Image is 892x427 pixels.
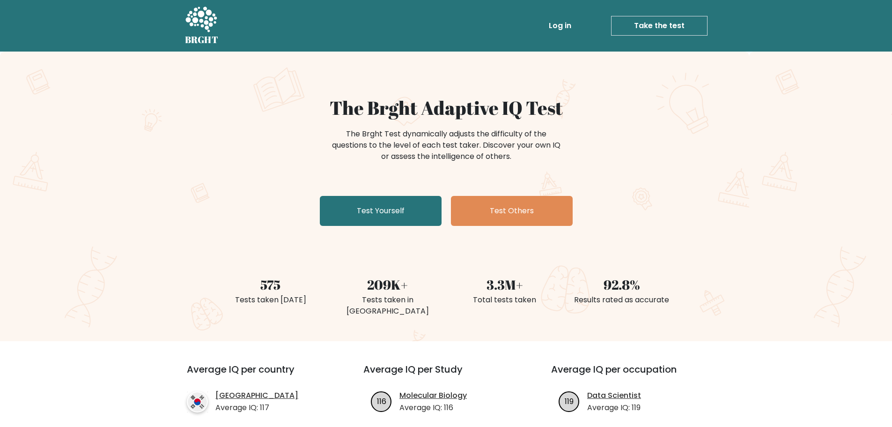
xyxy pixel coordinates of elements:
[399,402,467,413] p: Average IQ: 116
[215,402,298,413] p: Average IQ: 117
[329,128,563,162] div: The Brght Test dynamically adjusts the difficulty of the questions to the level of each test take...
[569,294,675,306] div: Results rated as accurate
[377,396,386,406] text: 116
[363,364,529,386] h3: Average IQ per Study
[452,294,558,306] div: Total tests taken
[611,16,708,36] a: Take the test
[569,275,675,294] div: 92.8%
[187,364,330,386] h3: Average IQ per country
[185,34,219,45] h5: BRGHT
[187,391,208,412] img: country
[545,16,575,35] a: Log in
[587,402,641,413] p: Average IQ: 119
[451,196,573,226] a: Test Others
[185,4,219,48] a: BRGHT
[551,364,716,386] h3: Average IQ per occupation
[218,97,675,119] h1: The Brght Adaptive IQ Test
[335,294,441,317] div: Tests taken in [GEOGRAPHIC_DATA]
[218,275,324,294] div: 575
[218,294,324,306] div: Tests taken [DATE]
[215,390,298,401] a: [GEOGRAPHIC_DATA]
[399,390,467,401] a: Molecular Biology
[335,275,441,294] div: 209K+
[452,275,558,294] div: 3.3M+
[565,396,574,406] text: 119
[320,196,442,226] a: Test Yourself
[587,390,641,401] a: Data Scientist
